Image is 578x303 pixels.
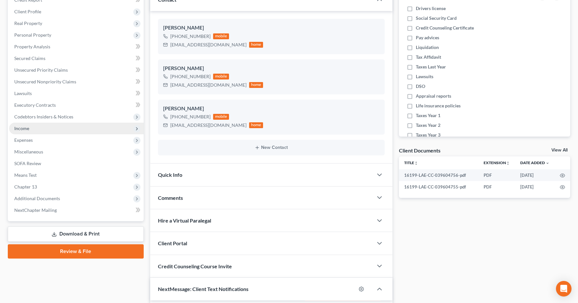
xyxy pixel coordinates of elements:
span: Secured Claims [14,55,45,61]
span: Codebtors Insiders & Notices [14,114,73,119]
span: Tax Affidavit [416,54,441,60]
a: NextChapter Mailing [9,204,144,216]
a: View All [551,148,568,152]
span: Liquidation [416,44,439,51]
span: Personal Property [14,32,51,38]
div: home [249,122,263,128]
span: Miscellaneous [14,149,43,154]
a: Unsecured Nonpriority Claims [9,76,144,88]
span: Property Analysis [14,44,50,49]
div: mobile [213,33,229,39]
td: [DATE] [515,181,555,193]
a: Extensionunfold_more [484,160,510,165]
td: 16199-LAE-CC-039604756-pdf [399,169,478,181]
div: home [249,82,263,88]
a: Secured Claims [9,53,144,64]
a: Executory Contracts [9,99,144,111]
i: unfold_more [506,161,510,165]
td: 16199-LAE-CC-039604755-pdf [399,181,478,193]
div: [PHONE_NUMBER] [170,73,211,80]
div: [EMAIL_ADDRESS][DOMAIN_NAME] [170,122,247,128]
span: Drivers license [416,5,446,12]
div: home [249,42,263,48]
div: [PERSON_NAME] [163,24,379,32]
span: Comments [158,195,183,201]
span: Client Profile [14,9,41,14]
i: unfold_more [414,161,418,165]
span: Appraisal reports [416,93,451,99]
span: Hire a Virtual Paralegal [158,217,211,224]
a: Download & Print [8,226,144,242]
span: Taxes Last Year [416,64,446,70]
td: [DATE] [515,169,555,181]
span: DSO [416,83,425,90]
td: PDF [478,169,515,181]
span: Lawsuits [14,91,32,96]
span: Taxes Year 2 [416,122,440,128]
div: [PHONE_NUMBER] [170,114,211,120]
span: Client Portal [158,240,187,246]
span: SOFA Review [14,161,41,166]
span: Additional Documents [14,196,60,201]
span: Real Property [14,20,42,26]
div: [PERSON_NAME] [163,105,379,113]
span: Chapter 13 [14,184,37,189]
span: Pay advices [416,34,439,41]
a: Review & File [8,244,144,259]
a: Lawsuits [9,88,144,99]
i: expand_more [546,161,549,165]
div: [EMAIL_ADDRESS][DOMAIN_NAME] [170,42,247,48]
span: Quick Info [158,172,182,178]
span: Social Security Card [416,15,457,21]
span: Credit Counseling Certificate [416,25,474,31]
span: Taxes Year 3 [416,132,440,138]
a: Property Analysis [9,41,144,53]
a: Unsecured Priority Claims [9,64,144,76]
span: Lawsuits [416,73,433,80]
span: NextMessage: Client Text Notifications [158,286,248,292]
div: [PERSON_NAME] [163,65,379,72]
span: Executory Contracts [14,102,56,108]
td: PDF [478,181,515,193]
button: New Contact [163,145,379,150]
div: Open Intercom Messenger [556,281,572,297]
span: Taxes Year 1 [416,112,440,119]
span: Means Test [14,172,37,178]
span: Credit Counseling Course Invite [158,263,232,269]
span: NextChapter Mailing [14,207,57,213]
div: mobile [213,74,229,79]
a: SOFA Review [9,158,144,169]
span: Life insurance policies [416,103,461,109]
span: Income [14,126,29,131]
div: [EMAIL_ADDRESS][DOMAIN_NAME] [170,82,247,88]
div: mobile [213,114,229,120]
div: [PHONE_NUMBER] [170,33,211,40]
span: Expenses [14,137,33,143]
span: Unsecured Priority Claims [14,67,68,73]
a: Titleunfold_more [404,160,418,165]
span: Unsecured Nonpriority Claims [14,79,76,84]
div: Client Documents [399,147,440,154]
a: Date Added expand_more [520,160,549,165]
